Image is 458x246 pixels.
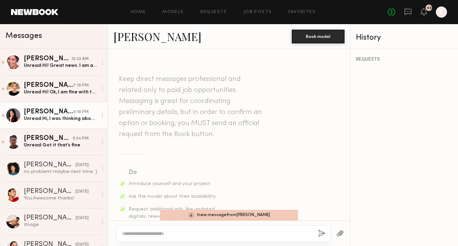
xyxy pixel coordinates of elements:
a: K [436,7,447,18]
span: Ask the model about their availability. [129,194,216,199]
div: 43 [427,6,431,10]
header: Keep direct messages professional and related only to paid job opportunities. Messaging is great ... [119,74,264,140]
a: Job Posts [243,10,272,14]
div: History [356,34,452,42]
div: 6:10 PM [73,109,89,115]
div: 7:19 PM [73,82,89,89]
div: [PERSON_NAME] [24,215,76,222]
div: Image [24,222,97,228]
div: [PERSON_NAME] [24,162,76,168]
div: Unread: Hi! Great news. I am available and interested :) thank you [24,62,97,69]
div: REQUESTS [356,57,452,62]
div: [PERSON_NAME] [24,109,73,115]
div: Do [129,168,217,177]
a: Home [131,10,146,14]
div: no problem! maybe next time :) [24,168,97,175]
span: Introduce yourself and your project. [129,182,211,186]
div: 12:23 AM [71,56,89,62]
div: [PERSON_NAME] [24,188,76,195]
a: Models [162,10,183,14]
div: 1 new message from [PERSON_NAME] [160,210,298,221]
div: 5:34 PM [73,135,89,142]
a: Book model [292,33,345,39]
div: [DATE] [76,215,89,222]
div: Unread: Hi, I was thinking about it and would love to still be submitted for this project anyway. [24,115,97,122]
a: Favorites [288,10,316,14]
div: [DATE] [76,162,89,168]
span: Messages [6,32,42,40]
span: Request additional info, like updated digitals, relevant experience, other skills, etc. [129,207,215,226]
a: [PERSON_NAME] [113,29,201,44]
a: Requests [200,10,227,14]
div: [PERSON_NAME] [24,55,71,62]
div: You: Awesome thanks! [24,195,97,202]
div: [PERSON_NAME] [24,82,73,89]
button: Book model [292,30,345,43]
div: Unread: Hi! Ok, I am fine with that! [24,89,97,95]
div: [PERSON_NAME] [24,135,73,142]
div: Unread: Got it that’s fine [24,142,97,148]
div: [DATE] [76,188,89,195]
